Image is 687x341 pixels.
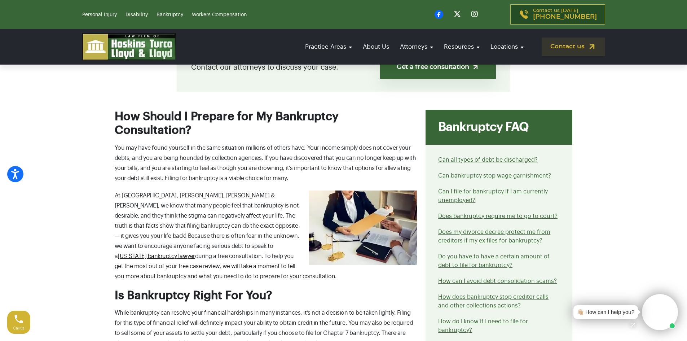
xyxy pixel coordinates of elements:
a: Get a free consultation [380,56,496,79]
div: Contact our attorneys to discuss your case. [177,43,510,92]
a: Can I file for bankruptcy if I am currently unemployed? [438,189,548,203]
a: Disability [125,12,148,17]
img: arrow-up-right-light.svg [472,64,479,71]
a: Resources [440,36,483,57]
a: How does bankruptcy stop creditor calls and other collections actions? [438,294,549,309]
p: You may have found yourself in the same situation millions of others have. Your income simply doe... [115,143,417,183]
a: Bankruptcy [157,12,183,17]
a: Attorneys [396,36,437,57]
a: About Us [359,36,393,57]
a: Locations [487,36,527,57]
a: Does bankruptcy require me to go to court? [438,213,558,219]
a: [US_STATE] bankruptcy lawyer [118,253,195,259]
a: Practice Areas [301,36,356,57]
a: Does my divorce decree protect me from creditors if my ex files for bankruptcy? [438,229,550,244]
span: Call us [13,326,25,330]
a: Contact us [DATE][PHONE_NUMBER] [510,4,605,25]
a: How do I know if I need to file for bankruptcy? [438,319,528,333]
a: Workers Compensation [192,12,247,17]
h2: How Should I Prepare for My Bankruptcy Consultation? [115,110,417,137]
a: Personal Injury [82,12,117,17]
a: Contact us [542,38,605,56]
a: How can I avoid debt consolidation scams? [438,278,557,284]
a: Open chat [625,318,640,333]
span: [PHONE_NUMBER] [533,13,597,21]
h2: Is Bankruptcy Right For You? [115,289,417,302]
img: logo [82,33,176,60]
div: Bankruptcy FAQ [426,110,572,145]
a: Can all types of debt be discharged? [438,157,538,163]
p: At [GEOGRAPHIC_DATA], [PERSON_NAME], [PERSON_NAME] & [PERSON_NAME], we know that many people feel... [115,191,417,281]
a: Do you have to have a certain amount of debt to file for bankruptcy? [438,254,550,268]
div: 👋🏼 How can I help you? [577,308,634,316]
p: Contact us [DATE] [533,8,597,21]
a: Can bankruptcy stop wage garnishment? [438,173,551,179]
img: bankruptcy consultation meeting with attorney [309,191,417,265]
